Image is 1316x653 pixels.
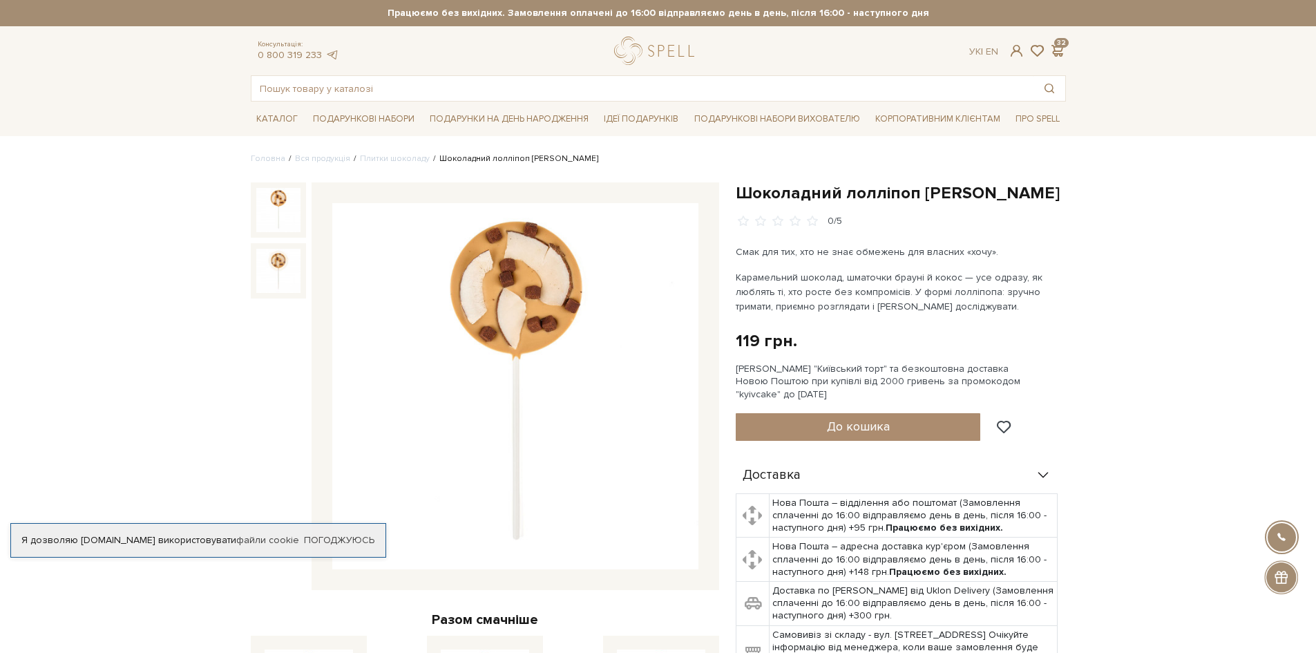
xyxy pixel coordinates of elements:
a: logo [614,37,700,65]
a: Плитки шоколаду [360,153,430,164]
div: Разом смачніше [251,611,719,629]
a: Погоджуюсь [304,534,374,547]
span: | [981,46,983,57]
span: Консультація: [258,40,339,49]
a: En [986,46,998,57]
div: Ук [969,46,998,58]
img: Шоколадний лолліпоп Коко-брауні [332,203,698,569]
button: До кошика [736,413,981,441]
div: 0/5 [828,215,842,228]
a: 0 800 319 233 [258,49,322,61]
a: Корпоративним клієнтам [870,107,1006,131]
button: Пошук товару у каталозі [1033,76,1065,101]
td: Нова Пошта – відділення або поштомат (Замовлення сплаченні до 16:00 відправляємо день в день, піс... [770,493,1058,538]
b: Працюємо без вихідних. [886,522,1003,533]
div: [PERSON_NAME] "Київський торт" та безкоштовна доставка Новою Поштою при купівлі від 2000 гривень ... [736,363,1066,401]
td: Нова Пошта – адресна доставка кур'єром (Замовлення сплаченні до 16:00 відправляємо день в день, п... [770,538,1058,582]
p: Cмак для тих, хто не знає обмежень для власних «хочу». [736,245,1060,259]
div: Я дозволяю [DOMAIN_NAME] використовувати [11,534,385,547]
span: До кошика [827,419,890,434]
a: Ідеї подарунків [598,108,684,130]
td: Доставка по [PERSON_NAME] від Uklon Delivery (Замовлення сплаченні до 16:00 відправляємо день в д... [770,582,1058,626]
h1: Шоколадний лолліпоп [PERSON_NAME] [736,182,1066,204]
img: Шоколадний лолліпоп Коко-брауні [256,249,301,293]
a: Подарунки на День народження [424,108,594,130]
b: Працюємо без вихідних. [889,566,1007,578]
a: файли cookie [236,534,299,546]
a: telegram [325,49,339,61]
img: Шоколадний лолліпоп Коко-брауні [256,188,301,232]
input: Пошук товару у каталозі [251,76,1033,101]
a: Вся продукція [295,153,350,164]
span: Доставка [743,469,801,482]
a: Головна [251,153,285,164]
a: Каталог [251,108,303,130]
a: Подарункові набори [307,108,420,130]
a: Про Spell [1010,108,1065,130]
a: Подарункові набори вихователю [689,107,866,131]
li: Шоколадний лолліпоп [PERSON_NAME] [430,153,598,165]
div: 119 грн. [736,330,797,352]
p: Карамельний шоколад, шматочки брауні й кокос — усе одразу, як люблять ті, хто росте без компроміс... [736,270,1060,314]
strong: Працюємо без вихідних. Замовлення оплачені до 16:00 відправляємо день в день, після 16:00 - насту... [251,7,1066,19]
